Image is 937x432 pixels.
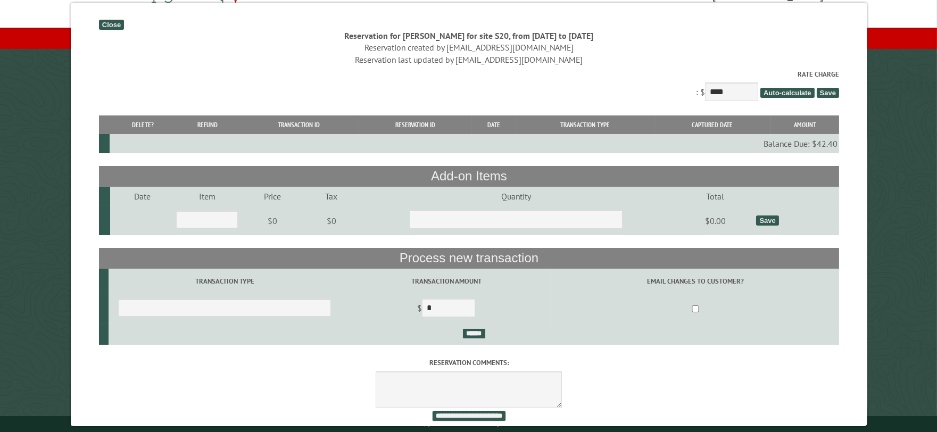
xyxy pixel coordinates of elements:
div: Reservation created by [EMAIL_ADDRESS][DOMAIN_NAME] [98,41,839,53]
td: $0 [239,206,305,236]
td: Price [239,187,305,206]
th: Process new transaction [98,248,839,268]
td: Date [110,187,175,206]
div: Reservation last updated by [EMAIL_ADDRESS][DOMAIN_NAME] [98,54,839,65]
div: Close [98,20,123,30]
label: Email changes to customer? [553,276,836,286]
label: Transaction Type [110,276,338,286]
label: Reservation comments: [98,358,839,368]
th: Refund [176,115,239,134]
label: Rate Charge [98,69,839,79]
th: Reservation ID [358,115,472,134]
td: Quantity [356,187,675,206]
small: © Campground Commander LLC. All rights reserved. [409,420,529,427]
span: Auto-calculate [760,88,814,98]
td: Tax [305,187,356,206]
td: $ [341,294,552,324]
th: Captured Date [654,115,770,134]
div: Reservation for [PERSON_NAME] for site S20, from [DATE] to [DATE] [98,30,839,41]
td: Balance Due: $42.40 [109,134,839,153]
th: Transaction ID [239,115,358,134]
td: Total [676,187,754,206]
th: Amount [770,115,839,134]
th: Date [471,115,515,134]
td: $0.00 [676,206,754,236]
span: Save [816,88,839,98]
th: Delete? [109,115,176,134]
th: Add-on Items [98,166,839,186]
td: Item [174,187,239,206]
label: Transaction Amount [342,276,550,286]
div: : $ [98,69,839,104]
th: Transaction Type [515,115,653,134]
div: Save [756,215,778,226]
td: $0 [305,206,356,236]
